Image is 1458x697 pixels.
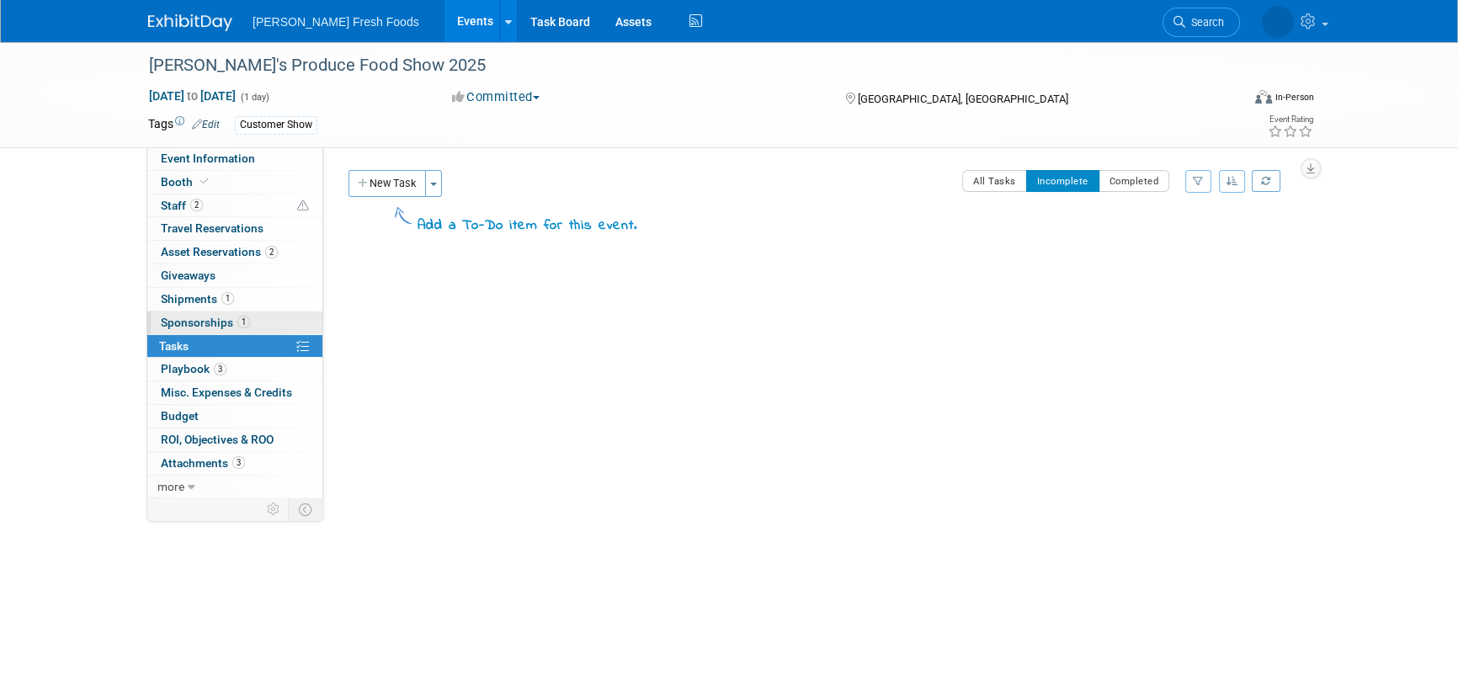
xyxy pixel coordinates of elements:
a: Shipments1 [147,288,322,311]
a: Sponsorships1 [147,311,322,334]
a: Attachments3 [147,452,322,475]
a: Edit [192,119,220,130]
span: Search [1185,16,1224,29]
button: Completed [1099,170,1170,192]
i: Booth reservation complete [200,177,209,186]
span: Misc. Expenses & Credits [161,386,292,399]
img: Format-Inperson.png [1255,90,1272,104]
a: Refresh [1252,170,1280,192]
span: Attachments [161,456,245,470]
span: Travel Reservations [161,221,263,235]
span: more [157,480,184,493]
span: Event Information [161,152,255,165]
span: Shipments [161,292,234,306]
span: 1 [237,316,250,328]
span: to [184,89,200,103]
span: (1 day) [239,92,269,103]
span: Tasks [159,339,189,353]
a: Giveaways [147,264,322,287]
button: Committed [446,88,546,106]
a: Misc. Expenses & Credits [147,381,322,404]
a: Staff2 [147,194,322,217]
a: Asset Reservations2 [147,241,322,263]
button: Incomplete [1026,170,1099,192]
span: 1 [221,292,234,305]
a: Budget [147,405,322,428]
td: Toggle Event Tabs [289,498,323,520]
span: 3 [232,456,245,469]
div: [PERSON_NAME]'s Produce Food Show 2025 [143,51,1215,81]
span: Budget [161,409,199,423]
span: [GEOGRAPHIC_DATA], [GEOGRAPHIC_DATA] [857,93,1067,105]
td: Tags [148,115,220,135]
img: ExhibitDay [148,14,232,31]
span: Booth [161,175,212,189]
a: Search [1163,8,1240,37]
a: more [147,476,322,498]
div: Event Rating [1268,115,1313,124]
td: Personalize Event Tab Strip [259,498,289,520]
span: 2 [190,199,203,211]
div: Customer Show [235,116,317,134]
span: Sponsorships [161,316,250,329]
span: [DATE] [DATE] [148,88,237,104]
a: Tasks [147,335,322,358]
span: [PERSON_NAME] Fresh Foods [253,15,419,29]
a: Travel Reservations [147,217,322,240]
a: Booth [147,171,322,194]
img: Courtney Law [1262,6,1294,38]
span: Playbook [161,362,226,375]
button: All Tasks [962,170,1027,192]
span: 2 [265,246,278,258]
div: In-Person [1274,91,1314,104]
a: ROI, Objectives & ROO [147,428,322,451]
button: New Task [349,170,426,197]
span: 3 [214,363,226,375]
span: Potential Scheduling Conflict -- at least one attendee is tagged in another overlapping event. [297,199,309,214]
div: Add a To-Do item for this event. [418,216,637,237]
a: Event Information [147,147,322,170]
span: Staff [161,199,203,212]
span: ROI, Objectives & ROO [161,433,274,446]
span: Asset Reservations [161,245,278,258]
span: Giveaways [161,269,216,282]
a: Playbook3 [147,358,322,380]
div: Event Format [1141,88,1314,113]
